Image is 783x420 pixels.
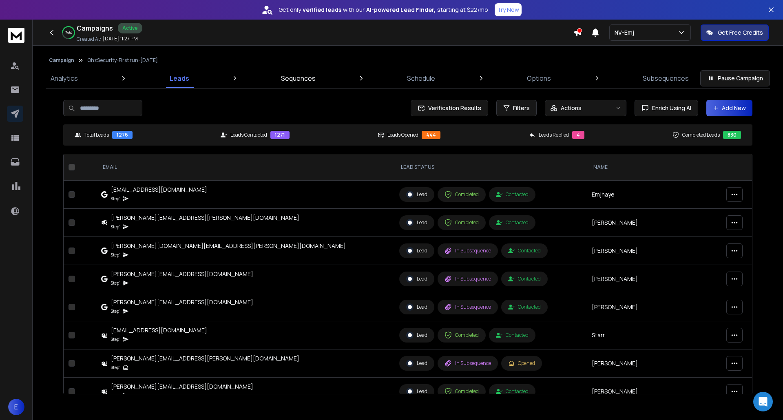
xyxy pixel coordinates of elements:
[303,6,341,14] strong: verified leads
[587,154,721,181] th: NAME
[682,132,720,138] p: Completed Leads
[103,35,138,42] p: [DATE] 11:27 PM
[111,214,299,222] div: [PERSON_NAME][EMAIL_ADDRESS][PERSON_NAME][DOMAIN_NAME]
[230,132,267,138] p: Leads Contacted
[615,29,637,37] p: NV-Emj
[96,154,394,181] th: EMAIL
[51,73,78,83] p: Analytics
[496,191,529,198] div: Contacted
[111,270,253,278] div: [PERSON_NAME][EMAIL_ADDRESS][DOMAIN_NAME]
[111,298,253,306] div: [PERSON_NAME][EMAIL_ADDRESS][DOMAIN_NAME]
[445,360,491,367] div: In Subsequence
[111,195,121,203] p: Step 1
[587,265,721,293] td: [PERSON_NAME]
[387,132,418,138] p: Leads Opened
[111,326,207,334] div: [EMAIL_ADDRESS][DOMAIN_NAME]
[508,248,541,254] div: Contacted
[587,349,721,378] td: [PERSON_NAME]
[111,279,121,287] p: Step 1
[572,131,584,139] div: 4
[65,30,72,35] p: 74 %
[495,3,522,16] button: Try Now
[753,392,773,411] div: Open Intercom Messenger
[406,275,427,283] div: Lead
[270,131,290,139] div: 1271
[522,69,556,88] a: Options
[527,73,551,83] p: Options
[587,378,721,406] td: [PERSON_NAME]
[406,332,427,339] div: Lead
[111,251,121,259] p: Step 1
[638,69,694,88] a: Subsequences
[118,23,142,33] div: Active
[445,191,479,198] div: Completed
[170,73,189,83] p: Leads
[700,70,770,86] button: Pause Campaign
[422,131,440,139] div: 444
[508,360,535,367] div: Opened
[587,321,721,349] td: Starr
[635,100,698,116] button: Enrich Using AI
[496,332,529,338] div: Contacted
[445,303,491,311] div: In Subsequence
[165,69,194,88] a: Leads
[508,276,541,282] div: Contacted
[111,335,121,343] p: Step 1
[513,104,530,112] span: Filters
[406,219,427,226] div: Lead
[561,104,582,112] p: Actions
[276,69,321,88] a: Sequences
[366,6,436,14] strong: AI-powered Lead Finder,
[406,303,427,311] div: Lead
[445,388,479,395] div: Completed
[111,242,346,250] div: [PERSON_NAME][DOMAIN_NAME][EMAIL_ADDRESS][PERSON_NAME][DOMAIN_NAME]
[394,154,587,181] th: LEAD STATUS
[587,293,721,321] td: [PERSON_NAME]
[281,73,316,83] p: Sequences
[701,24,769,41] button: Get Free Credits
[406,360,427,367] div: Lead
[497,6,519,14] p: Try Now
[587,181,721,209] td: Emjhaye
[406,247,427,254] div: Lead
[406,191,427,198] div: Lead
[111,363,121,371] p: Step 1
[496,100,537,116] button: Filters
[84,132,109,138] p: Total Leads
[445,219,479,226] div: Completed
[111,391,121,400] p: Step 1
[508,304,541,310] div: Contacted
[587,237,721,265] td: [PERSON_NAME]
[77,23,113,33] h1: Campaigns
[649,104,691,112] span: Enrich Using AI
[643,73,689,83] p: Subsequences
[445,332,479,339] div: Completed
[539,132,569,138] p: Leads Replied
[87,57,158,64] p: OhzSecurity-First run-[DATE]
[406,388,427,395] div: Lead
[411,100,488,116] button: Verification Results
[706,100,752,116] button: Add New
[718,29,763,37] p: Get Free Credits
[407,73,435,83] p: Schedule
[46,69,83,88] a: Analytics
[8,399,24,415] button: E
[496,388,529,395] div: Contacted
[49,57,74,64] button: Campaign
[111,354,299,363] div: [PERSON_NAME][EMAIL_ADDRESS][PERSON_NAME][DOMAIN_NAME]
[279,6,488,14] p: Get only with our starting at $22/mo
[111,223,121,231] p: Step 1
[112,131,133,139] div: 1276
[111,186,207,194] div: [EMAIL_ADDRESS][DOMAIN_NAME]
[425,104,481,112] span: Verification Results
[496,219,529,226] div: Contacted
[445,247,491,254] div: In Subsequence
[402,69,440,88] a: Schedule
[111,382,253,391] div: [PERSON_NAME][EMAIL_ADDRESS][DOMAIN_NAME]
[111,307,121,315] p: Step 1
[587,209,721,237] td: [PERSON_NAME]
[723,131,741,139] div: 830
[445,275,491,283] div: In Subsequence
